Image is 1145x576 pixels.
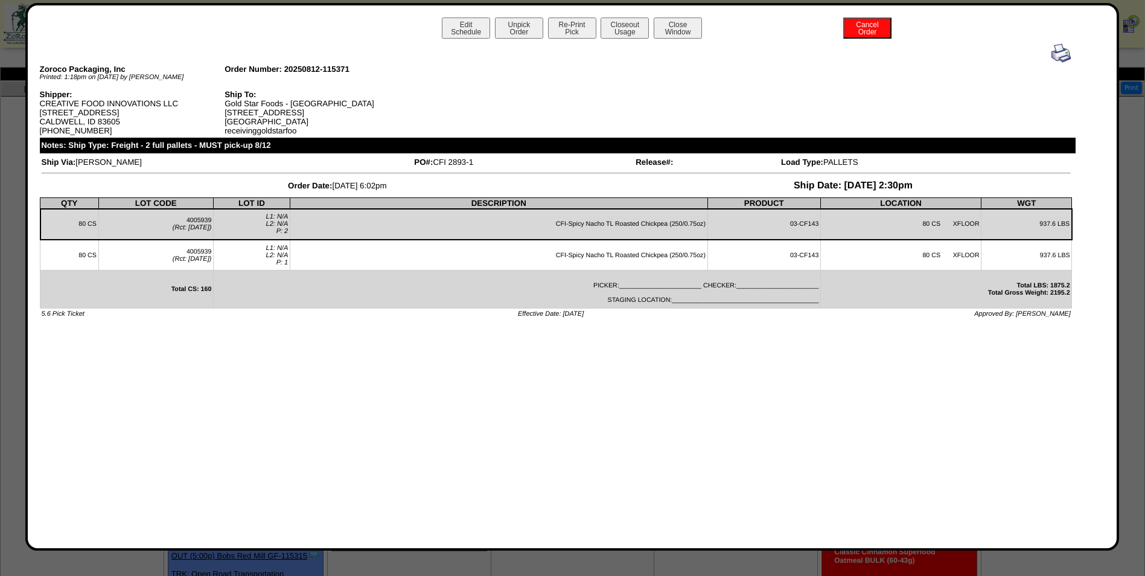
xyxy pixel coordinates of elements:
th: DESCRIPTION [290,197,707,209]
span: (Rct: [DATE]) [173,224,212,231]
th: QTY [40,197,99,209]
a: CloseWindow [652,27,703,36]
td: PALLETS [780,157,1071,167]
td: [PERSON_NAME] [41,157,413,167]
th: LOT ID [214,197,290,209]
td: 80 CS [40,209,99,240]
span: Ship Via: [42,158,76,167]
div: Gold Star Foods - [GEOGRAPHIC_DATA] [STREET_ADDRESS] [GEOGRAPHIC_DATA] receivinggoldstarfoo [225,90,410,135]
span: Approved By: [PERSON_NAME] [974,310,1071,318]
td: CFI-Spicy Nacho TL Roasted Chickpea (250/0.75oz) [290,240,707,270]
div: Ship To: [225,90,410,99]
div: Shipper: [40,90,225,99]
div: CREATIVE FOOD INNOVATIONS LLC [STREET_ADDRESS] CALDWELL, ID 83605 [PHONE_NUMBER] [40,90,225,135]
td: [DATE] 6:02pm [41,180,634,192]
div: Notes: Ship Type: Freight - 2 full pallets - MUST pick-up 8/12 [40,138,1076,153]
td: 4005939 [98,240,213,270]
span: L1: N/A L2: N/A P: 1 [266,245,289,266]
span: (Rct: [DATE]) [173,255,212,263]
td: 80 CS XFLOOR [820,240,981,270]
span: Load Type: [781,158,823,167]
td: CFI-Spicy Nacho TL Roasted Chickpea (250/0.75oz) [290,209,707,240]
button: CancelOrder [843,18,891,39]
td: 03-CF143 [707,240,820,270]
td: 937.6 LBS [981,240,1072,270]
th: LOCATION [820,197,981,209]
td: PICKER:_______________________ CHECKER:_______________________ STAGING LOCATION:_________________... [214,270,821,308]
span: Effective Date: [DATE] [518,310,584,318]
span: 5.6 Pick Ticket [42,310,85,318]
span: PO#: [414,158,433,167]
div: Zoroco Packaging, Inc [40,65,225,74]
td: 4005939 [98,209,213,240]
td: CFI 2893-1 [413,157,634,167]
button: UnpickOrder [495,18,543,39]
td: 937.6 LBS [981,209,1072,240]
td: Total LBS: 1875.2 Total Gross Weight: 2195.2 [820,270,1071,308]
td: Total CS: 160 [40,270,214,308]
button: Re-PrintPick [548,18,596,39]
td: 80 CS [40,240,99,270]
th: WGT [981,197,1072,209]
button: CloseoutUsage [601,18,649,39]
div: Order Number: 20250812-115371 [225,65,410,74]
button: EditSchedule [442,18,490,39]
th: LOT CODE [98,197,213,209]
span: Release#: [636,158,673,167]
div: Printed: 1:18pm on [DATE] by [PERSON_NAME] [40,74,225,81]
td: 80 CS XFLOOR [820,209,981,240]
th: PRODUCT [707,197,820,209]
span: Order Date: [288,181,332,190]
img: print.gif [1051,43,1071,63]
span: L1: N/A L2: N/A P: 2 [266,213,289,235]
span: Ship Date: [DATE] 2:30pm [794,181,913,191]
td: 03-CF143 [707,209,820,240]
button: CloseWindow [654,18,702,39]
